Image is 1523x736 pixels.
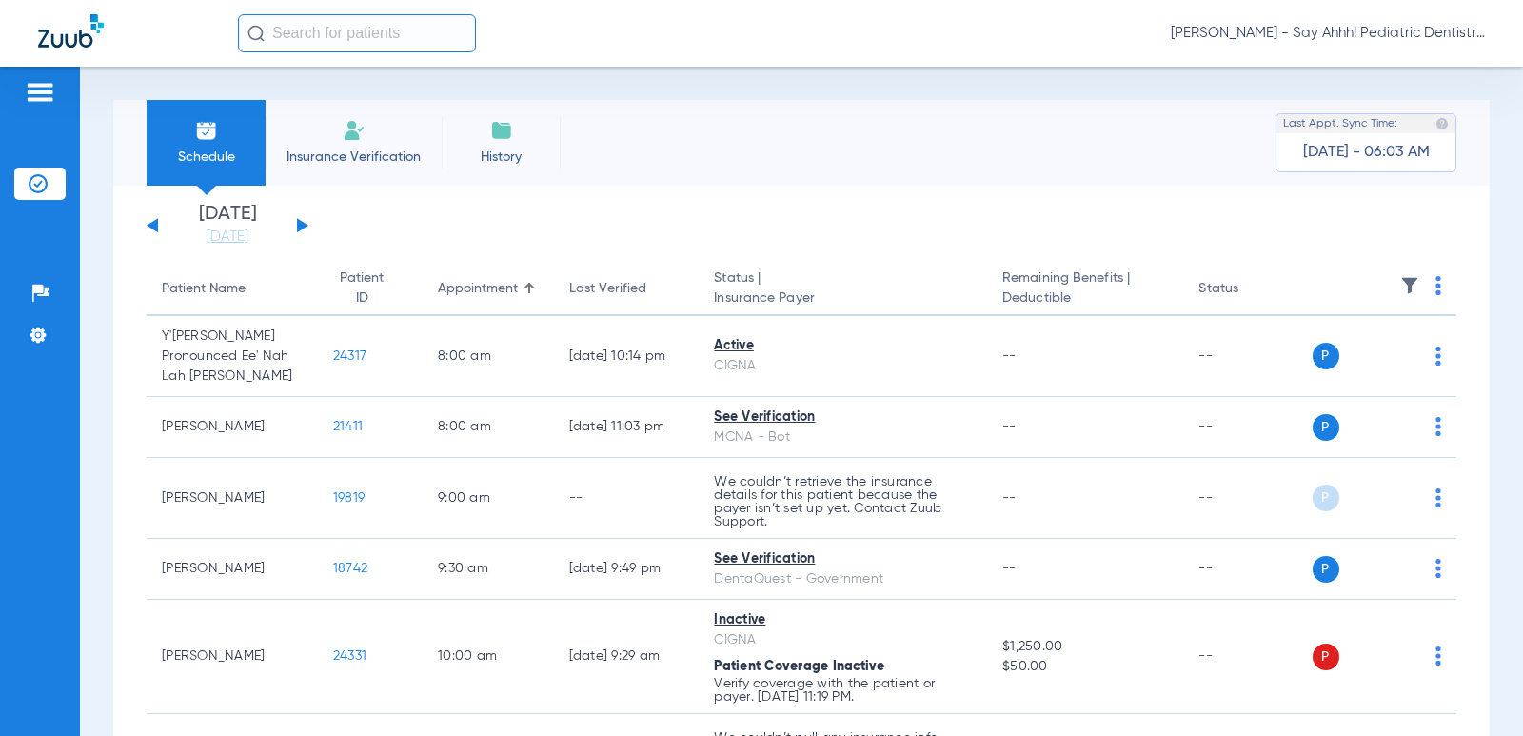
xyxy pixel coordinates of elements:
div: See Verification [714,408,972,428]
img: group-dot-blue.svg [1435,559,1441,578]
span: 21411 [333,420,363,433]
td: [PERSON_NAME] [147,600,318,714]
img: group-dot-blue.svg [1435,276,1441,295]
div: Inactive [714,610,972,630]
th: Remaining Benefits | [987,263,1183,316]
div: DentaQuest - Government [714,569,972,589]
td: [PERSON_NAME] [147,539,318,600]
li: [DATE] [170,205,285,247]
td: [PERSON_NAME] [147,458,318,539]
td: [DATE] 9:49 PM [554,539,700,600]
img: group-dot-blue.svg [1435,488,1441,507]
div: Patient ID [333,269,390,308]
span: 19819 [333,491,365,505]
td: [PERSON_NAME] [147,397,318,458]
input: Search for patients [238,14,476,52]
td: 9:00 AM [423,458,554,539]
span: P [1313,556,1339,583]
div: Appointment [438,279,539,299]
span: [PERSON_NAME] - Say Ahhh! Pediatric Dentistry [1171,24,1485,43]
div: Last Verified [569,279,684,299]
td: -- [1183,600,1312,714]
span: 18742 [333,562,367,575]
span: 24317 [333,349,366,363]
td: [DATE] 11:03 PM [554,397,700,458]
div: CIGNA [714,356,972,376]
p: Verify coverage with the patient or payer. [DATE] 11:19 PM. [714,677,972,704]
td: Y'[PERSON_NAME] Pronounced Ee' Nah Lah [PERSON_NAME] [147,316,318,397]
div: Patient Name [162,279,303,299]
span: -- [1002,491,1017,505]
span: Patient Coverage Inactive [714,660,884,673]
iframe: Chat Widget [1428,645,1523,736]
div: See Verification [714,549,972,569]
div: MCNA - Bot [714,428,972,448]
p: We couldn’t retrieve the insurance details for this patient because the payer isn’t set up yet. C... [714,475,972,528]
span: $1,250.00 [1002,637,1168,657]
td: 8:00 AM [423,316,554,397]
th: Status [1183,263,1312,316]
span: -- [1002,420,1017,433]
img: group-dot-blue.svg [1435,347,1441,366]
span: -- [1002,349,1017,363]
img: Manual Insurance Verification [343,119,366,142]
div: Last Verified [569,279,646,299]
span: Schedule [161,148,251,167]
span: -- [1002,562,1017,575]
div: Patient ID [333,269,407,308]
img: last sync help info [1435,117,1449,130]
span: Insurance Payer [714,288,972,308]
th: Status | [699,263,987,316]
span: Last Appt. Sync Time: [1283,114,1397,133]
td: 10:00 AM [423,600,554,714]
td: -- [1183,458,1312,539]
span: History [456,148,546,167]
img: History [490,119,513,142]
div: Patient Name [162,279,246,299]
div: Appointment [438,279,518,299]
span: P [1313,414,1339,441]
span: Deductible [1002,288,1168,308]
span: P [1313,485,1339,511]
td: -- [1183,539,1312,600]
img: group-dot-blue.svg [1435,417,1441,436]
td: [DATE] 10:14 PM [554,316,700,397]
span: P [1313,343,1339,369]
span: Insurance Verification [280,148,427,167]
img: Zuub Logo [38,14,104,48]
td: -- [1183,316,1312,397]
span: P [1313,644,1339,670]
span: [DATE] - 06:03 AM [1303,143,1430,162]
a: [DATE] [170,228,285,247]
td: [DATE] 9:29 AM [554,600,700,714]
div: Active [714,336,972,356]
img: hamburger-icon [25,81,55,104]
span: $50.00 [1002,657,1168,677]
img: filter.svg [1400,276,1419,295]
img: Schedule [195,119,218,142]
img: Search Icon [247,25,265,42]
td: 9:30 AM [423,539,554,600]
td: -- [1183,397,1312,458]
td: -- [554,458,700,539]
div: CIGNA [714,630,972,650]
span: 24331 [333,649,366,663]
td: 8:00 AM [423,397,554,458]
